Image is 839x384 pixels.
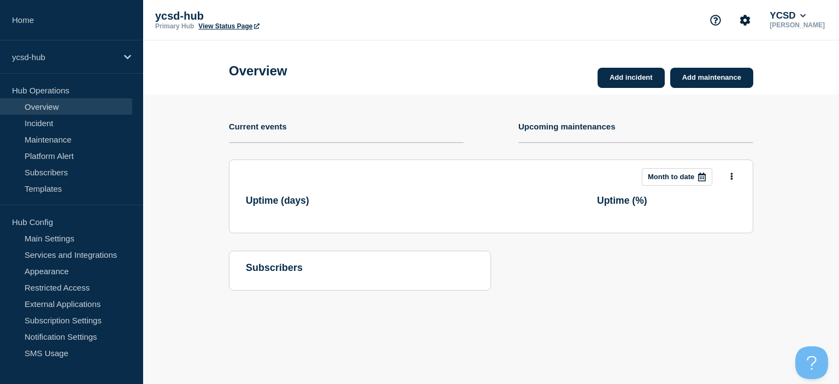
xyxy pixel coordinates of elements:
a: Add maintenance [670,68,753,88]
p: Month to date [648,173,694,181]
button: Month to date [642,168,712,186]
h4: Current events [229,122,287,131]
h4: Upcoming maintenances [518,122,616,131]
h3: Uptime ( days ) [246,195,385,206]
a: Add incident [598,68,665,88]
button: YCSD [767,10,808,21]
a: View Status Page [198,22,259,30]
p: ycsd-hub [12,52,117,62]
iframe: Help Scout Beacon - Open [795,346,828,379]
h3: Uptime ( % ) [597,195,736,206]
p: ycsd-hub [155,10,374,22]
p: [PERSON_NAME] [767,21,827,29]
h4: subscribers [246,262,474,274]
button: Account settings [734,9,757,32]
h1: Overview [229,63,287,79]
button: Support [704,9,727,32]
p: Primary Hub [155,22,194,30]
